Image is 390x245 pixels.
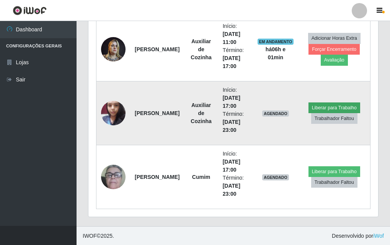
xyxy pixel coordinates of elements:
[191,102,211,124] strong: Auxiliar de Cozinha
[101,152,126,202] img: 1705182808004.jpeg
[223,159,240,173] time: [DATE] 17:00
[101,33,126,65] img: 1672867768596.jpeg
[223,86,248,110] li: Início:
[262,174,289,180] span: AGENDADO
[262,110,289,117] span: AGENDADO
[308,166,360,177] button: Liberar para Trabalho
[192,174,210,180] strong: Cumim
[223,31,240,45] time: [DATE] 11:00
[223,95,240,109] time: [DATE] 17:00
[135,46,179,52] strong: [PERSON_NAME]
[223,55,240,69] time: [DATE] 17:00
[135,110,179,116] strong: [PERSON_NAME]
[311,177,357,188] button: Trabalhador Faltou
[83,233,97,239] span: IWOF
[258,39,294,45] span: EM ANDAMENTO
[266,46,286,60] strong: há 06 h e 01 min
[308,33,361,44] button: Adicionar Horas Extra
[223,174,248,198] li: Término:
[308,102,360,113] button: Liberar para Trabalho
[308,44,360,55] button: Forçar Encerramento
[101,97,126,129] img: 1737943113754.jpeg
[223,119,240,133] time: [DATE] 23:00
[223,110,248,134] li: Término:
[321,55,348,65] button: Avaliação
[223,46,248,70] li: Término:
[135,174,179,180] strong: [PERSON_NAME]
[311,113,357,124] button: Trabalhador Faltou
[223,22,248,46] li: Início:
[223,183,240,197] time: [DATE] 23:00
[83,232,114,240] span: © 2025 .
[223,150,248,174] li: Início:
[191,38,211,60] strong: Auxiliar de Cozinha
[332,232,384,240] span: Desenvolvido por
[13,6,47,15] img: CoreUI Logo
[373,233,384,239] a: iWof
